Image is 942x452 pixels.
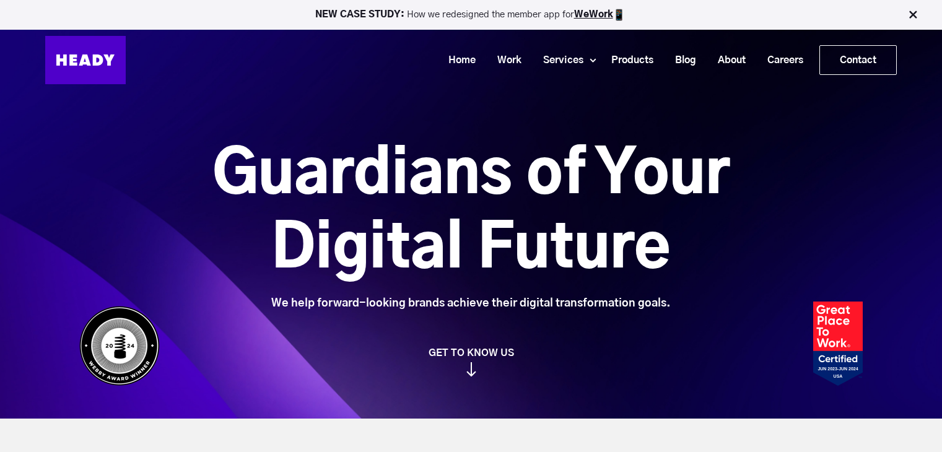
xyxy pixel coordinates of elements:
[613,9,626,21] img: app emoji
[6,9,936,21] p: How we redesigned the member app for
[45,36,126,84] img: Heady_Logo_Web-01 (1)
[907,9,919,21] img: Close Bar
[79,306,160,386] img: Heady_WebbyAward_Winner-4
[596,49,660,72] a: Products
[702,49,752,72] a: About
[752,49,809,72] a: Careers
[143,297,799,310] div: We help forward-looking brands achieve their digital transformation goals.
[820,46,896,74] a: Contact
[574,10,613,19] a: WeWork
[482,49,528,72] a: Work
[143,138,799,287] h1: Guardians of Your Digital Future
[315,10,407,19] strong: NEW CASE STUDY:
[138,45,897,75] div: Navigation Menu
[528,49,590,72] a: Services
[73,347,869,376] a: GET TO KNOW US
[813,302,863,386] img: Heady_2023_Certification_Badge
[433,49,482,72] a: Home
[660,49,702,72] a: Blog
[466,362,476,376] img: arrow_down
